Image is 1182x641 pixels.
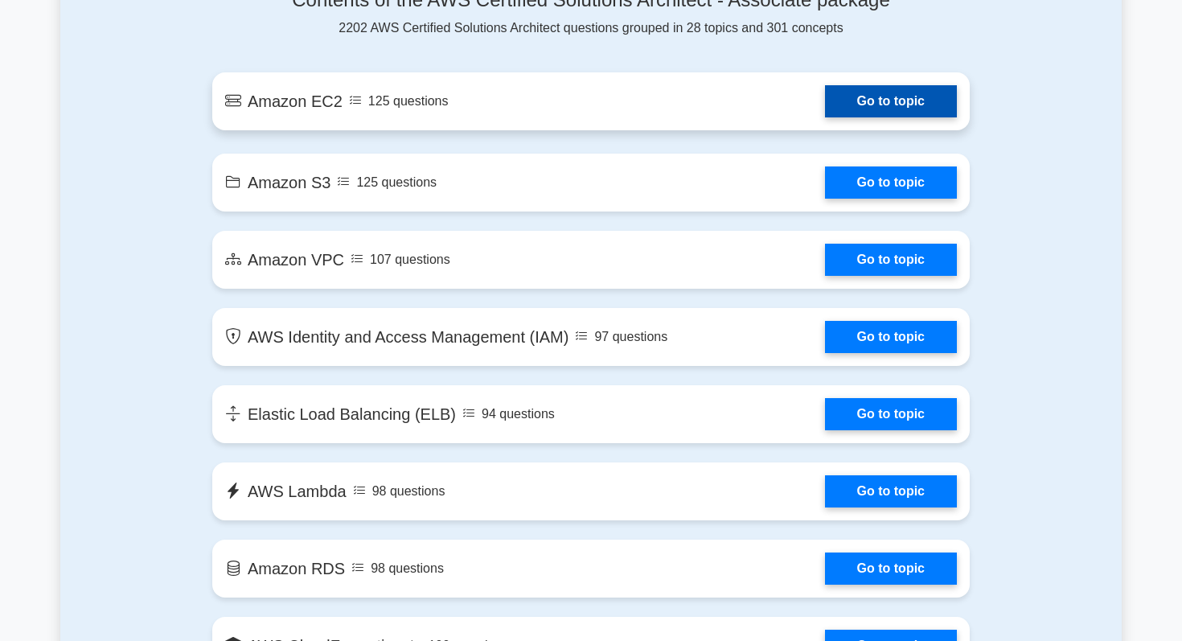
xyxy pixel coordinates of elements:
[825,244,957,276] a: Go to topic
[825,553,957,585] a: Go to topic
[825,398,957,430] a: Go to topic
[825,321,957,353] a: Go to topic
[825,85,957,117] a: Go to topic
[825,166,957,199] a: Go to topic
[825,475,957,507] a: Go to topic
